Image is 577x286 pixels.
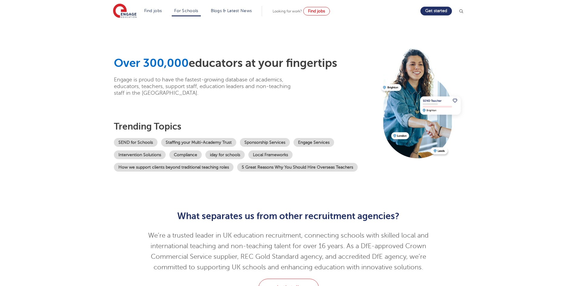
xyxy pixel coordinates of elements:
[174,8,198,13] a: For Schools
[114,163,234,172] a: How we support clients beyond traditional teaching roles
[113,4,137,19] img: Engage Education
[211,8,252,13] a: Blogs & Latest News
[303,7,330,15] a: Find jobs
[114,76,300,96] p: Engage is proud to have the fastest-growing database of academics, educators, teachers, support s...
[420,7,452,15] a: Get started
[114,57,189,70] span: Over 300,000
[144,8,162,13] a: Find jobs
[205,150,245,159] a: iday for schools
[114,138,158,147] a: SEND for Schools
[308,9,325,13] span: Find jobs
[169,150,202,159] a: Compliance
[161,138,236,147] a: Staffing your Multi-Academy Trust
[140,211,437,221] h2: What separates us from other recruitment agencies?
[240,138,290,147] a: Sponsorship Services
[237,163,358,172] a: 5 Great Reasons Why You Should Hire Overseas Teachers
[114,121,377,132] h3: Trending topics
[114,56,377,70] h1: educators at your fingertips
[293,138,334,147] a: Engage Services
[248,150,293,159] a: Local Frameworks
[140,230,437,273] p: We’re a trusted leader in UK education recruitment, connecting schools with skilled local and int...
[273,9,302,13] span: Looking for work?
[114,150,166,159] a: Intervention Solutions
